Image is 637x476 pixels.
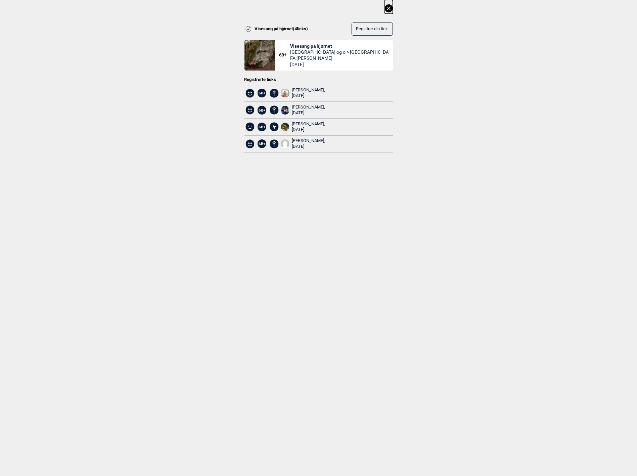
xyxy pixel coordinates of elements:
span: FA: [PERSON_NAME] [290,55,389,61]
span: 6B+ [258,89,266,97]
span: Visesang på hjørnet [290,43,389,49]
a: Tina profilbilde[PERSON_NAME], [DATE] [281,121,325,133]
div: [PERSON_NAME], [292,121,325,133]
a: 16178196973378460632641181917072[PERSON_NAME], [DATE] [281,87,325,99]
img: Visesang pa hjornet 210402 [244,40,275,71]
span: 6B+ [258,106,266,115]
span: 6B+ [258,139,266,148]
span: Registrer din tick [356,27,388,32]
span: [DATE] [290,61,389,68]
a: User fallback1[PERSON_NAME], [DATE] [281,138,325,149]
span: 6B+ [258,123,266,131]
button: Registrer din tick [352,23,393,36]
div: [DATE] [292,110,325,116]
span: Visesang på hjørnet ( 4 ticks) [255,26,308,32]
img: 16178196973378460632641181917072 [281,89,289,97]
img: Tina profilbilde [281,123,289,131]
div: [PERSON_NAME], [292,138,325,149]
div: [DATE] [292,93,325,99]
a: 8257 D284 83 C6 4 A72 AE72 6 B3656 B27 DEC[PERSON_NAME], [DATE] [281,104,325,116]
div: [DATE] [292,127,325,133]
img: User fallback1 [281,139,289,148]
div: [DATE] [292,144,325,149]
img: 8257 D284 83 C6 4 A72 AE72 6 B3656 B27 DEC [281,106,289,115]
div: [PERSON_NAME], [292,87,325,99]
div: Registrerte ticks [244,77,393,83]
div: [PERSON_NAME], [292,104,325,116]
span: [GEOGRAPHIC_DATA] og o > [GEOGRAPHIC_DATA] [290,49,389,55]
span: 6B+ [279,52,290,58]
